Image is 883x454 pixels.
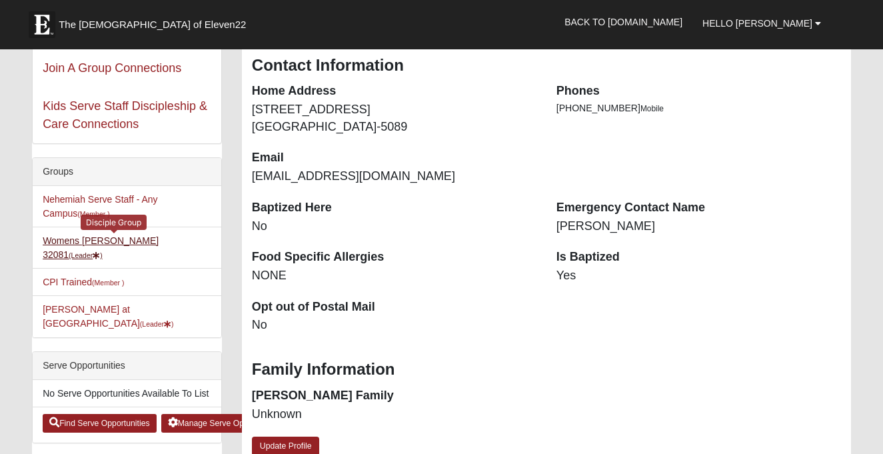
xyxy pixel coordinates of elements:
dd: No [252,218,536,235]
small: (Member ) [92,279,124,287]
div: Groups [33,158,221,186]
dd: NONE [252,267,536,285]
a: Join A Group Connections [43,61,181,75]
small: (Leader ) [69,251,103,259]
dt: Phones [556,83,841,100]
dt: [PERSON_NAME] Family [252,387,536,405]
dd: Yes [556,267,841,285]
span: Mobile [640,104,664,113]
div: Disciple Group [81,215,147,230]
dt: Is Baptized [556,249,841,266]
a: Back to [DOMAIN_NAME] [554,5,692,39]
div: Serve Opportunities [33,352,221,380]
li: No Serve Opportunities Available To List [33,380,221,407]
img: Eleven22 logo [29,11,55,38]
dd: [STREET_ADDRESS] [GEOGRAPHIC_DATA]-5089 [252,101,536,135]
li: [PHONE_NUMBER] [556,101,841,115]
dd: No [252,317,536,334]
dd: [EMAIL_ADDRESS][DOMAIN_NAME] [252,168,536,185]
dd: Unknown [252,406,536,423]
a: Nehemiah Serve Staff - Any Campus(Member ) [43,194,158,219]
h3: Family Information [252,360,841,379]
a: Kids Serve Staff Discipleship & Care Connections [43,99,207,131]
dt: Emergency Contact Name [556,199,841,217]
a: [PERSON_NAME] at [GEOGRAPHIC_DATA](Leader) [43,304,173,329]
h3: Contact Information [252,56,841,75]
a: The [DEMOGRAPHIC_DATA] of Eleven22 [22,5,289,38]
dt: Opt out of Postal Mail [252,299,536,316]
span: Hello [PERSON_NAME] [702,18,812,29]
a: Find Serve Opportunities [43,414,157,433]
dt: Home Address [252,83,536,100]
small: (Member ) [77,210,109,218]
a: Womens [PERSON_NAME] 32081(Leader) [43,235,159,260]
a: CPI Trained(Member ) [43,277,124,287]
a: Manage Serve Opportunities [161,414,289,433]
small: (Leader ) [140,320,174,328]
span: The [DEMOGRAPHIC_DATA] of Eleven22 [59,18,246,31]
dt: Baptized Here [252,199,536,217]
dt: Food Specific Allergies [252,249,536,266]
dt: Email [252,149,536,167]
dd: [PERSON_NAME] [556,218,841,235]
a: Hello [PERSON_NAME] [692,7,831,40]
